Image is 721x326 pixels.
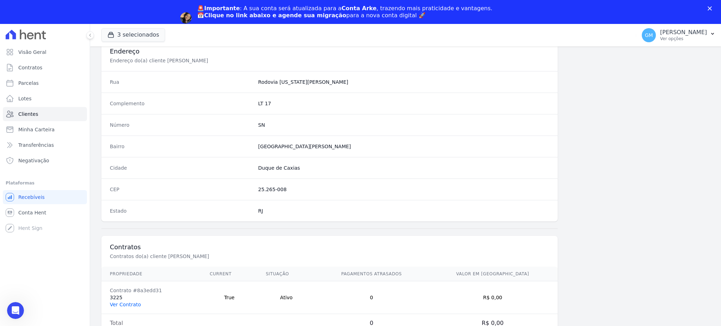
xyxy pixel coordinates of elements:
[636,25,721,45] button: GM [PERSON_NAME] Ver opções
[18,157,49,164] span: Negativação
[110,79,252,86] dt: Rua
[18,126,55,133] span: Minha Carteira
[3,107,87,121] a: Clientes
[110,243,549,251] h3: Contratos
[204,12,346,19] b: Clique no link abaixo e agende sua migração
[7,302,24,319] iframe: Intercom live chat
[258,121,549,128] dd: SN
[258,143,549,150] dd: [GEOGRAPHIC_DATA][PERSON_NAME]
[197,5,240,12] b: 🚨Importante
[257,281,315,314] td: Ativo
[18,194,45,201] span: Recebíveis
[101,281,201,314] td: 3225
[3,206,87,220] a: Conta Hent
[201,281,257,314] td: True
[3,153,87,168] a: Negativação
[258,186,549,193] dd: 25.265-008
[660,36,707,42] p: Ver opções
[6,179,84,187] div: Plataformas
[3,45,87,59] a: Visão Geral
[110,164,252,171] dt: Cidade
[258,207,549,214] dd: RJ
[315,281,428,314] td: 0
[3,92,87,106] a: Lotes
[3,138,87,152] a: Transferências
[110,302,141,307] a: Ver Contrato
[101,267,201,281] th: Propriedade
[3,76,87,90] a: Parcelas
[257,267,315,281] th: Situação
[258,79,549,86] dd: Rodovia [US_STATE][PERSON_NAME]
[18,111,38,118] span: Clientes
[110,207,252,214] dt: Estado
[3,123,87,137] a: Minha Carteira
[315,267,428,281] th: Pagamentos Atrasados
[341,5,376,12] b: Conta Arke
[18,64,42,71] span: Contratos
[110,143,252,150] dt: Bairro
[110,186,252,193] dt: CEP
[197,23,255,31] a: Agendar migração
[18,80,39,87] span: Parcelas
[110,121,252,128] dt: Número
[101,28,165,42] button: 3 selecionados
[428,267,558,281] th: Valor em [GEOGRAPHIC_DATA]
[110,47,549,56] h3: Endereço
[660,29,707,36] p: [PERSON_NAME]
[645,33,653,38] span: GM
[110,100,252,107] dt: Complemento
[180,12,192,24] img: Profile image for Adriane
[3,61,87,75] a: Contratos
[110,253,346,260] p: Contratos do(a) cliente [PERSON_NAME]
[258,100,549,107] dd: LT 17
[3,190,87,204] a: Recebíveis
[258,164,549,171] dd: Duque de Caxias
[197,5,493,19] div: : A sua conta será atualizada para a , trazendo mais praticidade e vantagens. 📅 para a nova conta...
[18,95,32,102] span: Lotes
[428,281,558,314] td: R$ 0,00
[201,267,257,281] th: Current
[18,142,54,149] span: Transferências
[708,6,715,11] div: Fechar
[110,287,193,294] div: Contrato #8a3edd31
[18,209,46,216] span: Conta Hent
[18,49,46,56] span: Visão Geral
[110,57,346,64] p: Endereço do(a) cliente [PERSON_NAME]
